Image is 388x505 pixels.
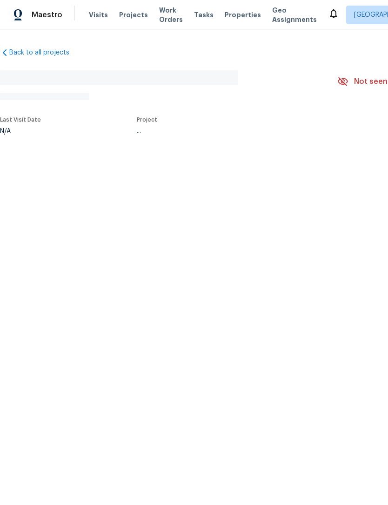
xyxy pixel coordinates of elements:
[194,12,214,18] span: Tasks
[272,6,317,24] span: Geo Assignments
[225,10,261,20] span: Properties
[32,10,62,20] span: Maestro
[89,10,108,20] span: Visits
[159,6,183,24] span: Work Orders
[137,128,315,135] div: ...
[119,10,148,20] span: Projects
[137,117,157,123] span: Project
